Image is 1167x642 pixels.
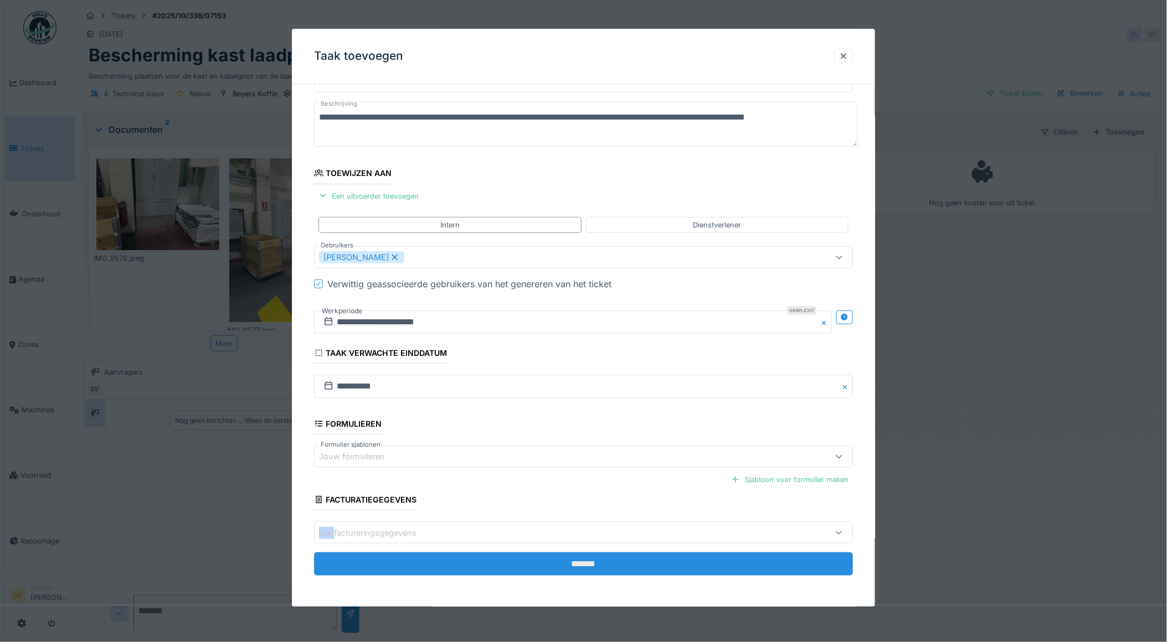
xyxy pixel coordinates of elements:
div: Facturatiegegevens [314,491,417,510]
div: [PERSON_NAME] [319,251,404,263]
h3: Taak toevoegen [314,49,403,63]
div: Verplicht [787,306,816,315]
div: Uw factureringsgegevens [319,527,432,539]
div: Dienstverlener [693,220,741,230]
div: Formulieren [314,416,382,434]
div: Intern [440,220,460,230]
div: Verwittig geassocieerde gebruikers van het genereren van het ticket [327,277,611,291]
div: Jouw formulieren [319,451,400,463]
div: Toewijzen aan [314,165,392,184]
label: Formulier sjablonen [318,440,383,449]
button: Close [820,310,832,334]
label: Gebruikers [318,241,356,250]
label: Werkperiode [321,305,363,317]
div: Taak verwachte einddatum [314,345,448,364]
button: Close [841,375,853,398]
div: Een uitvoerder toevoegen [314,189,423,204]
div: Sjabloon voor formulier maken [727,472,853,487]
label: Beschrijving [318,97,359,111]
